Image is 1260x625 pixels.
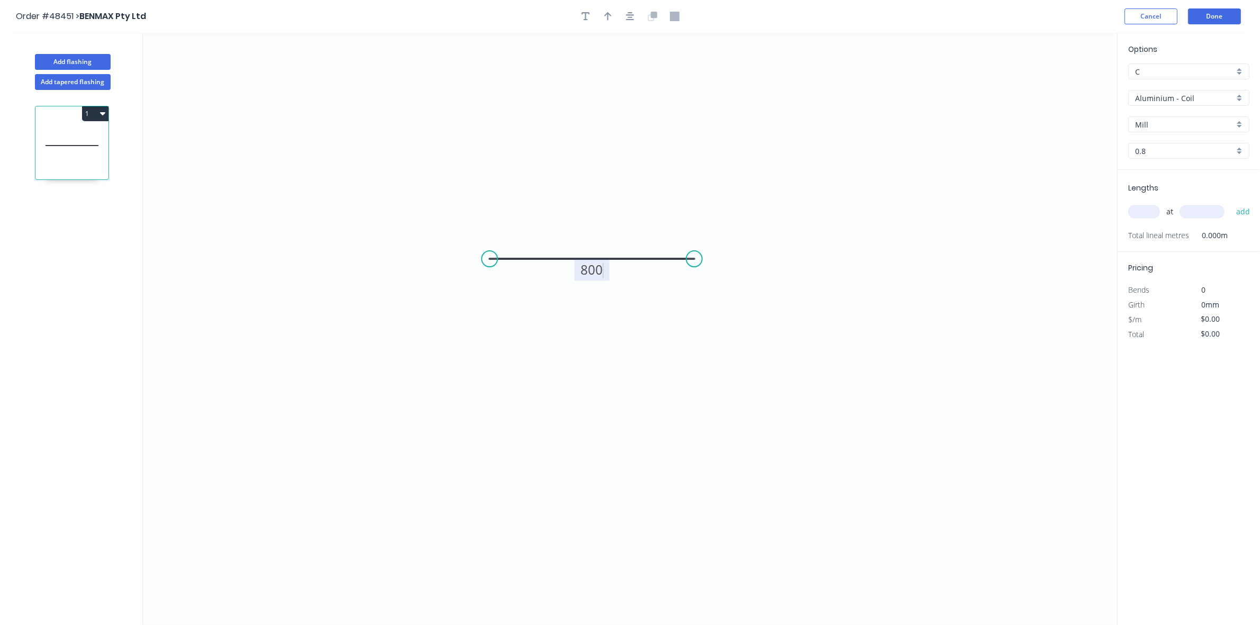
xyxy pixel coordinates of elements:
[35,54,111,70] button: Add flashing
[1125,8,1177,24] button: Cancel
[1166,204,1173,219] span: at
[1128,300,1145,310] span: Girth
[1128,329,1144,339] span: Total
[35,74,111,90] button: Add tapered flashing
[143,33,1117,625] svg: 0
[1128,262,1153,273] span: Pricing
[1128,228,1189,243] span: Total lineal metres
[79,10,146,22] span: BENMAX Pty Ltd
[1128,44,1157,55] span: Options
[581,261,603,278] tspan: 800
[1135,119,1234,130] input: Colour
[1128,285,1149,295] span: Bends
[82,106,108,121] button: 1
[1135,146,1234,157] input: Thickness
[1135,93,1234,104] input: Material
[1189,228,1228,243] span: 0.000m
[1231,203,1256,221] button: add
[1188,8,1241,24] button: Done
[1202,300,1220,310] span: 0mm
[1202,285,1206,295] span: 0
[1128,314,1141,324] span: $/m
[1135,66,1234,77] input: Price level
[16,10,79,22] span: Order #48451 >
[1128,183,1158,193] span: Lengths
